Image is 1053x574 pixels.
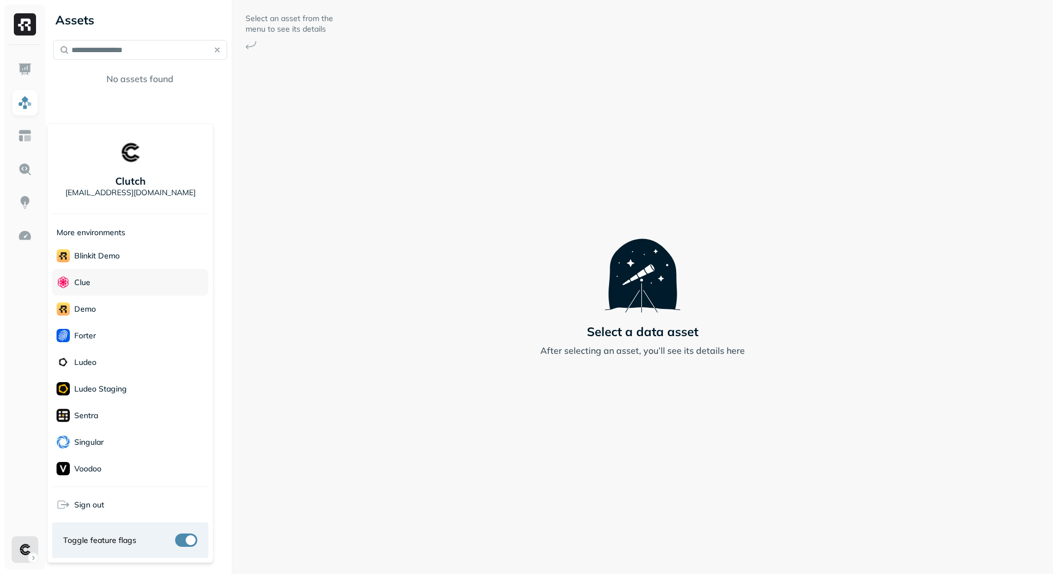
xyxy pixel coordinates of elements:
[57,435,70,449] img: Singular
[57,249,70,262] img: Blinkit Demo
[117,139,144,166] img: Clutch
[57,409,70,422] img: Sentra
[57,227,125,238] p: More environments
[63,535,136,546] span: Toggle feature flags
[57,302,70,316] img: demo
[74,331,96,341] p: Forter
[74,277,90,288] p: Clue
[74,251,120,261] p: Blinkit Demo
[74,437,104,448] p: Singular
[74,384,127,394] p: Ludeo Staging
[57,462,70,475] img: Voodoo
[74,304,96,314] p: demo
[74,500,104,510] span: Sign out
[65,187,196,198] p: [EMAIL_ADDRESS][DOMAIN_NAME]
[57,276,70,289] img: Clue
[57,329,70,342] img: Forter
[74,464,101,474] p: Voodoo
[57,355,70,369] img: Ludeo
[57,382,70,395] img: Ludeo Staging
[74,357,96,368] p: Ludeo
[115,175,146,187] p: Clutch
[74,410,98,421] p: Sentra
